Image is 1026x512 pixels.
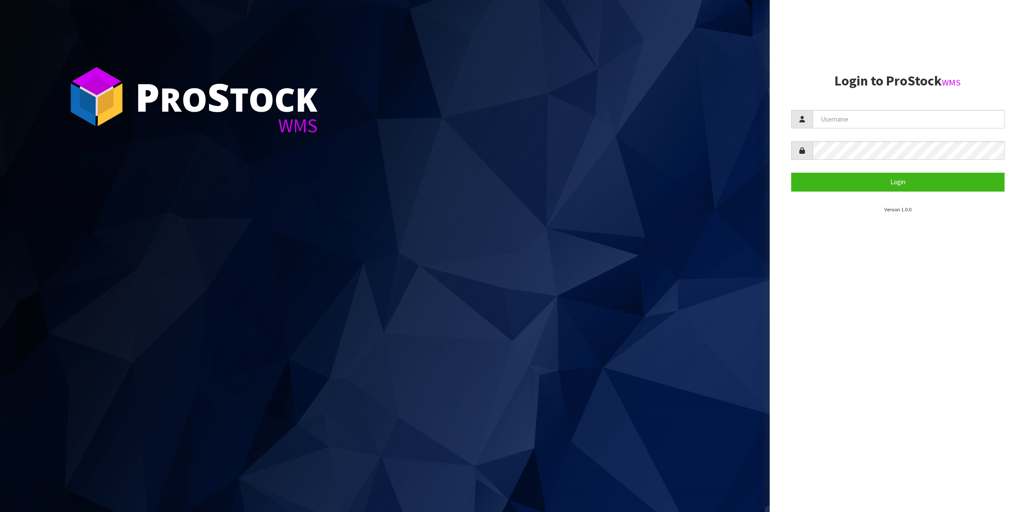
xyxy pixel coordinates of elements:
div: WMS [135,116,318,135]
span: P [135,70,160,123]
button: Login [791,173,1005,191]
h2: Login to ProStock [791,73,1005,88]
img: ProStock Cube [64,64,129,129]
span: S [207,70,230,123]
small: Version 1.0.0 [884,206,911,213]
small: WMS [942,77,961,88]
div: ro tock [135,77,318,116]
input: Username [813,110,1005,128]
